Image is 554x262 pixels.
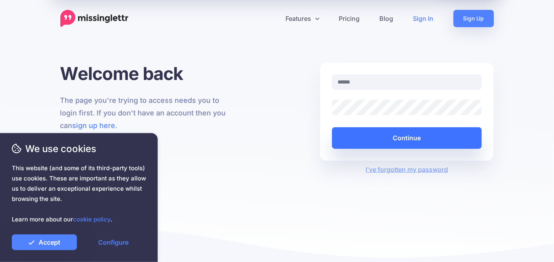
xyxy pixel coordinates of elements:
a: Configure [81,234,146,250]
a: Accept [12,234,77,250]
span: This website (and some of its third-party tools) use cookies. These are important as they allow u... [12,163,146,225]
a: Pricing [329,10,370,27]
button: Continue [332,127,482,149]
a: Sign In [403,10,444,27]
span: We use cookies [12,142,146,156]
a: Features [276,10,329,27]
a: Sign Up [453,10,494,27]
a: Blog [370,10,403,27]
a: I've forgotten my password [366,165,448,173]
a: cookie policy [73,216,110,223]
a: sign up here [73,121,116,130]
p: The page you're trying to access needs you to login first. If you don't have an account then you ... [60,94,234,132]
h1: Welcome back [60,63,234,84]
